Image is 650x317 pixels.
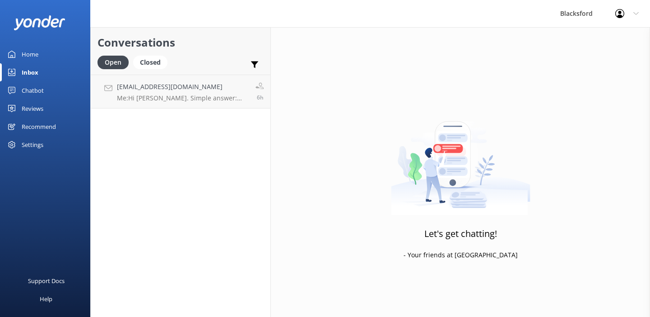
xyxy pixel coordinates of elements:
[391,102,530,215] img: artwork of a man stealing a conversation from at giant smartphone
[22,45,38,63] div: Home
[14,15,65,30] img: yonder-white-logo.png
[91,75,270,109] a: [EMAIL_ADDRESS][DOMAIN_NAME]Me:Hi [PERSON_NAME]. Simple answer: YES you can. [PERSON_NAME], Co-Ow...
[404,250,518,260] p: - Your friends at [GEOGRAPHIC_DATA]
[97,56,129,69] div: Open
[257,94,264,101] span: Sep 22 2025 03:21am (UTC -06:00) America/Chihuahua
[97,57,133,67] a: Open
[22,136,43,154] div: Settings
[22,99,43,118] div: Reviews
[22,63,38,81] div: Inbox
[133,56,167,69] div: Closed
[22,118,56,136] div: Recommend
[117,94,249,102] p: Me: Hi [PERSON_NAME]. Simple answer: YES you can. [PERSON_NAME], Co-Owner
[117,82,249,92] h4: [EMAIL_ADDRESS][DOMAIN_NAME]
[28,272,65,290] div: Support Docs
[133,57,172,67] a: Closed
[22,81,44,99] div: Chatbot
[97,34,264,51] h2: Conversations
[424,227,497,241] h3: Let's get chatting!
[40,290,52,308] div: Help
